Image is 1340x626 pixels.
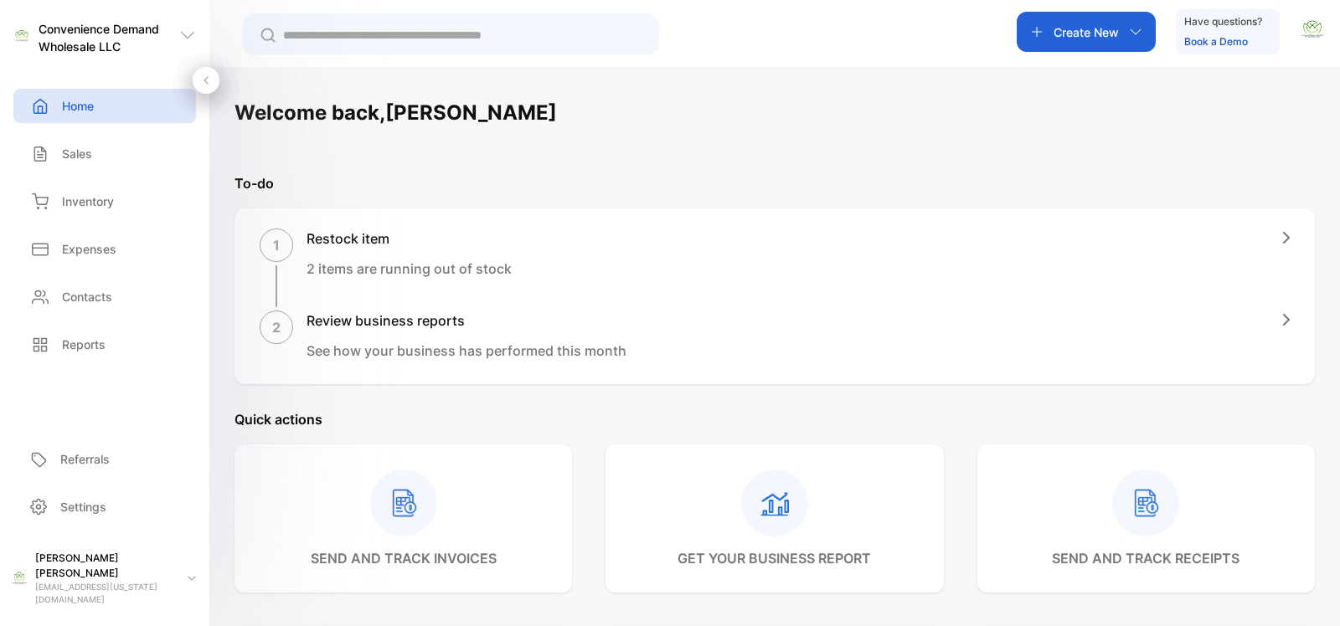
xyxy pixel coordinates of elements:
[311,548,497,568] p: send and track invoices
[273,235,280,255] p: 1
[60,450,110,468] p: Referrals
[60,498,106,516] p: Settings
[1300,17,1325,42] img: avatar
[13,28,30,44] img: logo
[1017,12,1156,52] button: Create New
[307,310,626,331] h1: Review business reports
[234,173,1315,193] p: To-do
[272,317,281,337] p: 2
[1184,35,1248,48] a: Book a Demo
[10,569,28,588] img: profile
[39,20,179,55] p: Convenience Demand Wholesale LLC
[62,240,116,258] p: Expenses
[307,228,512,249] h1: Restock item
[678,548,871,568] p: get your business report
[35,551,174,581] p: [PERSON_NAME] [PERSON_NAME]
[307,341,626,361] p: See how your business has performed this month
[62,288,112,305] p: Contacts
[1052,548,1239,568] p: send and track receipts
[1054,23,1119,41] p: Create New
[62,336,106,353] p: Reports
[307,259,512,279] p: 2 items are running out of stock
[62,97,94,115] p: Home
[1184,13,1262,30] p: Have questions?
[62,192,114,210] p: Inventory
[234,409,1315,429] p: Quick actions
[1300,12,1325,52] button: avatar
[62,145,92,162] p: Sales
[35,581,174,606] p: [EMAIL_ADDRESS][US_STATE][DOMAIN_NAME]
[234,98,557,128] h1: Welcome back, [PERSON_NAME]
